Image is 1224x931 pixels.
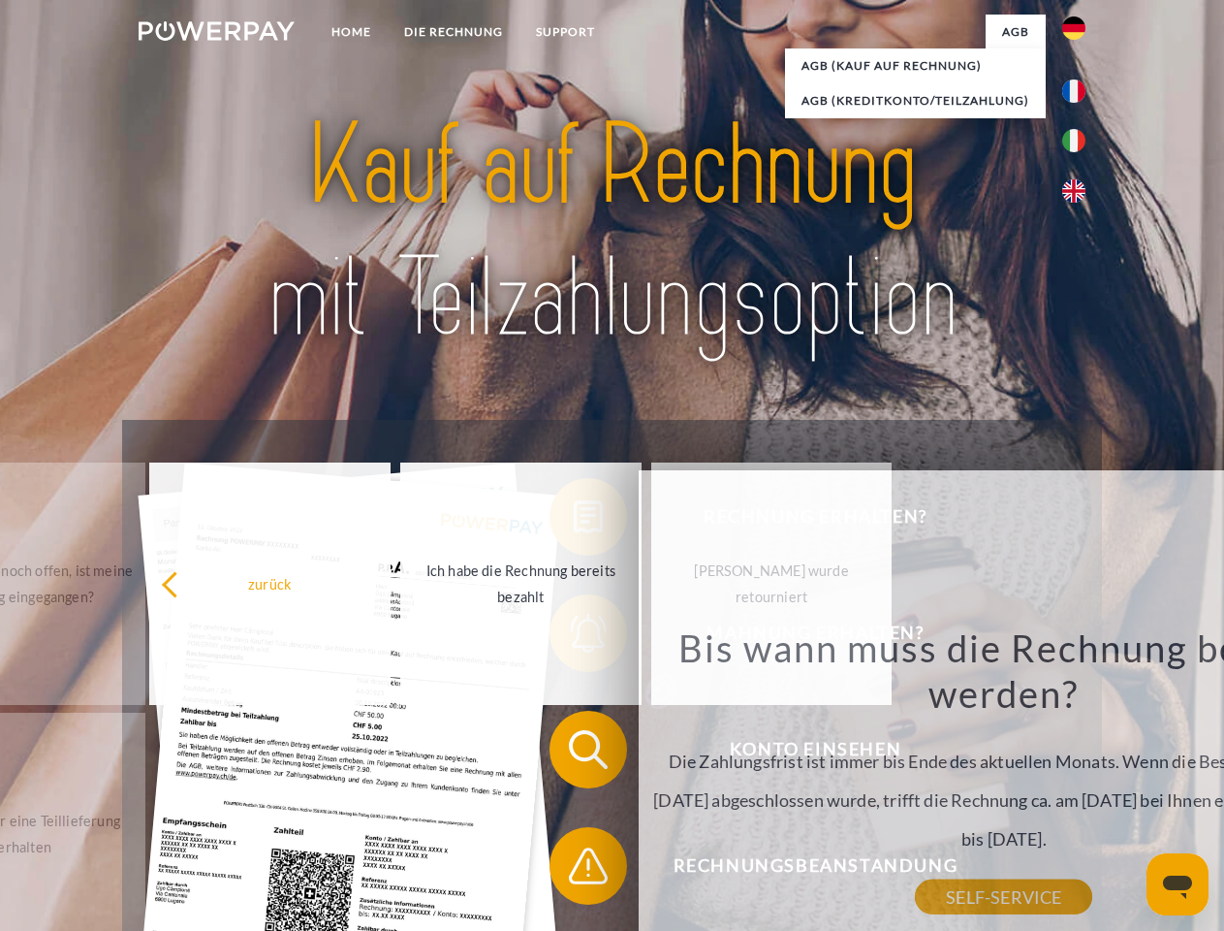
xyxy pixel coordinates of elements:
img: de [1062,16,1085,40]
button: Rechnungsbeanstandung [549,827,1053,905]
a: SELF-SERVICE [915,880,1092,915]
a: DIE RECHNUNG [388,15,519,49]
div: Ich habe die Rechnung bereits bezahlt [412,558,630,610]
div: zurück [161,570,379,596]
img: qb_search.svg [564,725,612,774]
a: agb [986,15,1046,49]
iframe: Schaltfläche zum Öffnen des Messaging-Fensters [1146,853,1208,915]
img: logo-powerpay-white.svg [139,21,295,41]
img: it [1062,129,1085,152]
a: AGB (Kauf auf Rechnung) [785,48,1046,83]
a: Home [315,15,388,49]
img: fr [1062,80,1085,103]
img: en [1062,179,1085,203]
img: title-powerpay_de.svg [185,93,1039,371]
img: qb_warning.svg [564,842,612,890]
a: AGB (Kreditkonto/Teilzahlung) [785,83,1046,118]
a: SUPPORT [519,15,612,49]
button: Konto einsehen [549,711,1053,788]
